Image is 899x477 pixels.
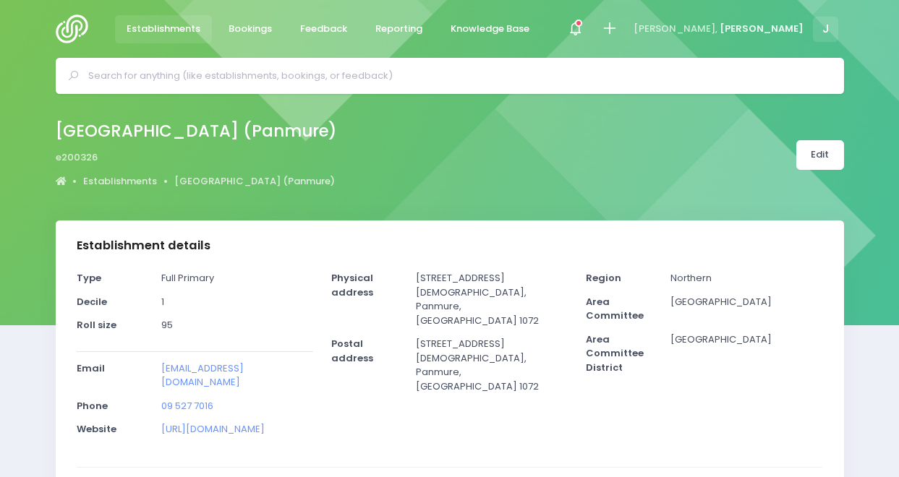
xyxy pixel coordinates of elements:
p: 1 [161,295,313,309]
a: Knowledge Base [439,15,542,43]
a: Feedback [289,15,359,43]
span: Establishments [127,22,200,36]
span: Knowledge Base [451,22,529,36]
strong: Postal address [331,337,373,365]
a: Bookings [217,15,284,43]
a: 09 527 7016 [161,399,213,413]
a: Edit [796,140,844,170]
p: Northern [670,271,822,285]
span: [PERSON_NAME] [720,22,804,36]
p: [STREET_ADDRESS][DEMOGRAPHIC_DATA], Panmure, [GEOGRAPHIC_DATA] 1072 [416,271,568,327]
a: [EMAIL_ADDRESS][DOMAIN_NAME] [161,361,244,390]
strong: Phone [77,399,108,413]
strong: Type [77,271,101,285]
strong: Website [77,422,116,436]
strong: Area Committee [586,295,644,323]
strong: Physical address [331,271,373,299]
p: [GEOGRAPHIC_DATA] [670,295,822,309]
span: [PERSON_NAME], [634,22,717,36]
a: [GEOGRAPHIC_DATA] (Panmure) [174,174,335,189]
a: Reporting [364,15,435,43]
p: 95 [161,318,313,332]
img: Logo [56,14,97,43]
strong: Roll size [77,318,116,332]
a: Establishments [115,15,213,43]
span: e200326 [56,150,98,165]
input: Search for anything (like establishments, bookings, or feedback) [88,65,824,87]
p: [GEOGRAPHIC_DATA] [670,332,822,347]
p: Full Primary [161,271,313,285]
span: Reporting [375,22,422,36]
strong: Decile [77,295,107,309]
strong: Area Committee District [586,332,644,374]
h3: Establishment details [77,239,210,253]
span: Bookings [229,22,272,36]
span: Feedback [300,22,347,36]
a: Establishments [83,174,157,189]
h2: [GEOGRAPHIC_DATA] (Panmure) [56,121,336,141]
span: J [813,17,838,42]
p: [STREET_ADDRESS][DEMOGRAPHIC_DATA], Panmure, [GEOGRAPHIC_DATA] 1072 [416,337,568,393]
strong: Email [77,361,105,375]
a: [URL][DOMAIN_NAME] [161,422,265,436]
strong: Region [586,271,621,285]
